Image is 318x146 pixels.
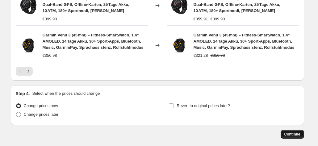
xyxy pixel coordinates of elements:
button: Continue [281,130,304,139]
div: €356.98 [43,52,57,59]
img: 61z71fSK9OL_80x.jpg [170,36,189,55]
div: €399.90 [43,16,57,22]
strike: €356.98 [211,52,225,59]
span: Garmin Venu 3 (45 mm) – Fitness-Smartwatch, 1,4" AMOLED, 14 Tage Akku, 30+ Sport-Apps, Bluetooth,... [194,33,295,50]
nav: Pagination [16,67,33,76]
span: Change prices later [24,112,59,117]
span: Change prices now [24,103,58,108]
img: 61z71fSK9OL_80x.jpg [19,36,38,55]
div: €359.91 [194,16,208,22]
span: Continue [284,132,300,137]
button: Next [24,67,33,76]
h2: Step 4. [16,90,30,97]
div: €321.28 [194,52,208,59]
span: Garmin Venu 3 (45 mm) – Fitness-Smartwatch, 1,4" AMOLED, 14 Tage Akku, 30+ Sport-Apps, Bluetooth,... [43,33,144,50]
p: Select when the prices should change [32,90,100,97]
strike: €399.90 [211,16,225,22]
span: Revert to original prices later? [177,103,230,108]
